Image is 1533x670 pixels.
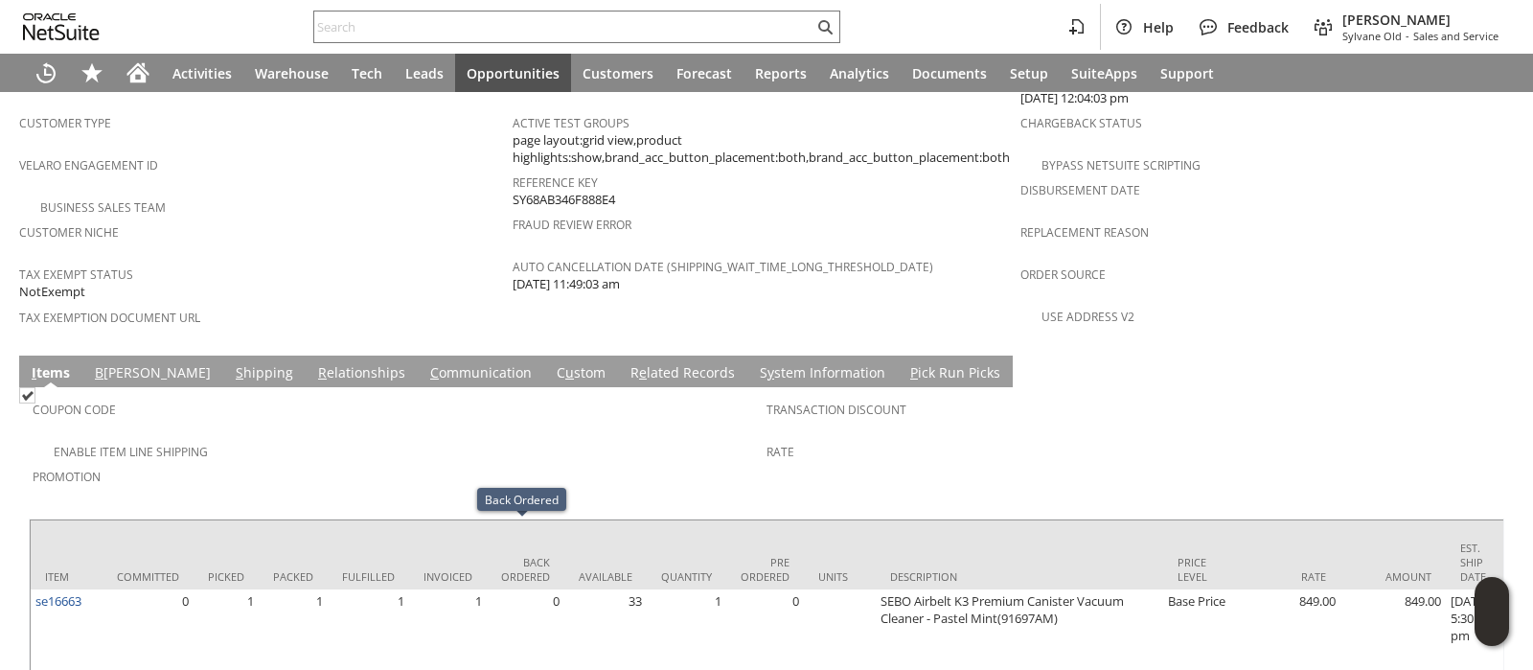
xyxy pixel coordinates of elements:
span: Oracle Guided Learning Widget. To move around, please hold and drag [1475,612,1509,647]
span: Warehouse [255,64,329,82]
div: Back Ordered [485,492,559,507]
a: Setup [998,54,1060,92]
a: B[PERSON_NAME] [90,363,216,384]
a: Analytics [818,54,901,92]
svg: Recent Records [34,61,57,84]
svg: Home [126,61,149,84]
span: P [910,363,918,381]
a: Customers [571,54,665,92]
span: Support [1160,64,1214,82]
a: Items [27,363,75,384]
a: Customer Type [19,115,111,131]
span: Customers [583,64,653,82]
a: Activities [161,54,243,92]
span: Help [1143,18,1174,36]
span: Tech [352,64,382,82]
span: Setup [1010,64,1048,82]
div: Est. Ship Date [1460,541,1486,584]
span: u [565,363,574,381]
a: Leads [394,54,455,92]
span: e [639,363,647,381]
a: SuiteApps [1060,54,1149,92]
a: Unrolled view on [1479,359,1502,382]
span: Documents [912,64,987,82]
a: Fraud Review Error [513,217,631,233]
a: Order Source [1020,266,1106,283]
div: Units [818,569,861,584]
span: Leads [405,64,444,82]
span: S [236,363,243,381]
span: B [95,363,103,381]
span: Opportunities [467,64,560,82]
svg: logo [23,13,100,40]
a: Documents [901,54,998,92]
div: Item [45,569,88,584]
span: - [1406,29,1409,43]
a: se16663 [35,592,81,610]
a: Reports [744,54,818,92]
a: Business Sales Team [40,199,166,216]
span: R [318,363,327,381]
div: Packed [273,569,313,584]
a: Chargeback Status [1020,115,1142,131]
a: Support [1149,54,1225,92]
a: Custom [552,363,610,384]
a: Auto Cancellation Date (shipping_wait_time_long_threshold_date) [513,259,933,275]
span: Sales and Service [1413,29,1499,43]
span: C [430,363,439,381]
span: I [32,363,36,381]
a: Opportunities [455,54,571,92]
a: Promotion [33,469,101,485]
a: Shipping [231,363,298,384]
span: [PERSON_NAME] [1342,11,1499,29]
div: Description [890,569,1149,584]
a: Customer Niche [19,224,119,241]
a: Communication [425,363,537,384]
a: Tax Exempt Status [19,266,133,283]
div: Amount [1355,569,1431,584]
a: Tax Exemption Document URL [19,310,200,326]
div: Invoiced [423,569,472,584]
input: Search [314,15,813,38]
span: [DATE] 12:04:03 pm [1020,89,1129,107]
span: Activities [172,64,232,82]
div: Quantity [661,569,712,584]
div: Pre Ordered [741,555,789,584]
div: Shortcuts [69,54,115,92]
svg: Search [813,15,836,38]
a: Active Test Groups [513,115,629,131]
a: Bypass NetSuite Scripting [1041,157,1201,173]
span: Sylvane Old [1342,29,1402,43]
a: Disbursement Date [1020,182,1140,198]
a: Pick Run Picks [905,363,1005,384]
a: Tech [340,54,394,92]
span: Forecast [676,64,732,82]
span: NotExempt [19,283,85,301]
span: Analytics [830,64,889,82]
div: Back Ordered [501,555,550,584]
div: Fulfilled [342,569,395,584]
a: Enable Item Line Shipping [54,444,208,460]
div: Price Level [1178,555,1221,584]
span: SY68AB346F888E4 [513,191,615,209]
iframe: Click here to launch Oracle Guided Learning Help Panel [1475,577,1509,646]
div: Picked [208,569,244,584]
div: Rate [1249,569,1326,584]
a: Home [115,54,161,92]
span: y [767,363,774,381]
span: SuiteApps [1071,64,1137,82]
a: Coupon Code [33,402,116,418]
img: Checked [19,387,35,404]
a: Use Address V2 [1041,309,1134,325]
a: Recent Records [23,54,69,92]
a: Replacement reason [1020,224,1149,241]
div: Committed [117,569,179,584]
a: Velaro Engagement ID [19,157,158,173]
span: page layout:grid view,product highlights:show,brand_acc_button_placement:both,brand_acc_button_pl... [513,131,1010,167]
span: Reports [755,64,807,82]
a: Relationships [313,363,410,384]
a: System Information [755,363,890,384]
div: Available [579,569,632,584]
a: Related Records [626,363,740,384]
svg: Shortcuts [80,61,103,84]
